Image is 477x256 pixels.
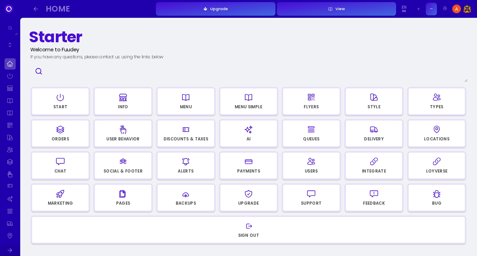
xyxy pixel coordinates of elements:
div: Loyverse [426,169,448,174]
div: Style [368,105,380,109]
div: Social & Footer [104,169,143,174]
div: Flyers [304,105,319,109]
div: Feedback [363,202,385,206]
button: Queues [282,119,341,148]
button: Integrate [344,151,404,180]
button: UPGRADE [219,183,278,212]
div: Menu Simple [235,105,263,109]
button: Loyverse [407,151,467,180]
button: Menu [156,87,215,116]
button: Alerts [156,151,215,180]
img: Image [463,5,472,14]
div: Bug [432,202,441,206]
button: Locations [407,119,467,148]
div: Home [46,6,149,12]
div: Queues [303,137,319,141]
div: Menu [180,105,192,109]
div: Pages [116,202,130,206]
button: Social & Footer [93,151,153,180]
div: Support [301,202,321,206]
button: Payments [219,151,278,180]
div: Marketing [48,202,73,206]
button: Upgrade [156,2,275,15]
button: Home [44,3,154,15]
button: Types [407,87,467,116]
button: Info [93,87,153,116]
div: Backups [176,202,196,206]
div: Alerts [178,169,194,174]
button: User Behavior [93,119,153,148]
div: Start [53,105,68,109]
button: Sign Out [31,215,466,244]
div: UPGRADE [238,202,259,206]
div: User Behavior [106,137,139,141]
button: Delivery [344,119,404,148]
button: Backups [156,183,215,212]
button: Flyers [282,87,341,116]
div: Locations [424,137,449,141]
div: Info [118,105,128,109]
div: Users [305,169,318,174]
button: Chat [31,151,90,180]
button: View [277,2,396,15]
img: Image [452,5,461,14]
button: Support [282,183,341,212]
button: AI [219,119,278,148]
button: Discounts & Taxes [156,119,215,148]
div: Integrate [362,169,386,174]
div: View [333,7,345,11]
div: AI [247,137,251,141]
button: Feedback [344,183,404,212]
button: Start [31,87,90,116]
button: Style [344,87,404,116]
div: Upgrade [207,7,228,11]
button: Users [282,151,341,180]
div: Payments [237,169,260,174]
div: Types [430,105,444,109]
button: Marketing [31,183,90,212]
div: Chat [54,169,66,174]
div: Starter [29,28,82,46]
div: Welcome to Fuudey [30,46,79,53]
div: Sign Out [238,234,259,238]
div: Delivery [364,137,384,141]
div: Discounts & Taxes [164,137,208,141]
div: Orders [52,137,69,141]
button: Bug [407,183,467,212]
button: Menu Simple [219,87,278,116]
div: If you have any questions, please contact us using the links below [30,53,163,60]
button: Pages [93,183,153,212]
button: Orders [31,119,90,148]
